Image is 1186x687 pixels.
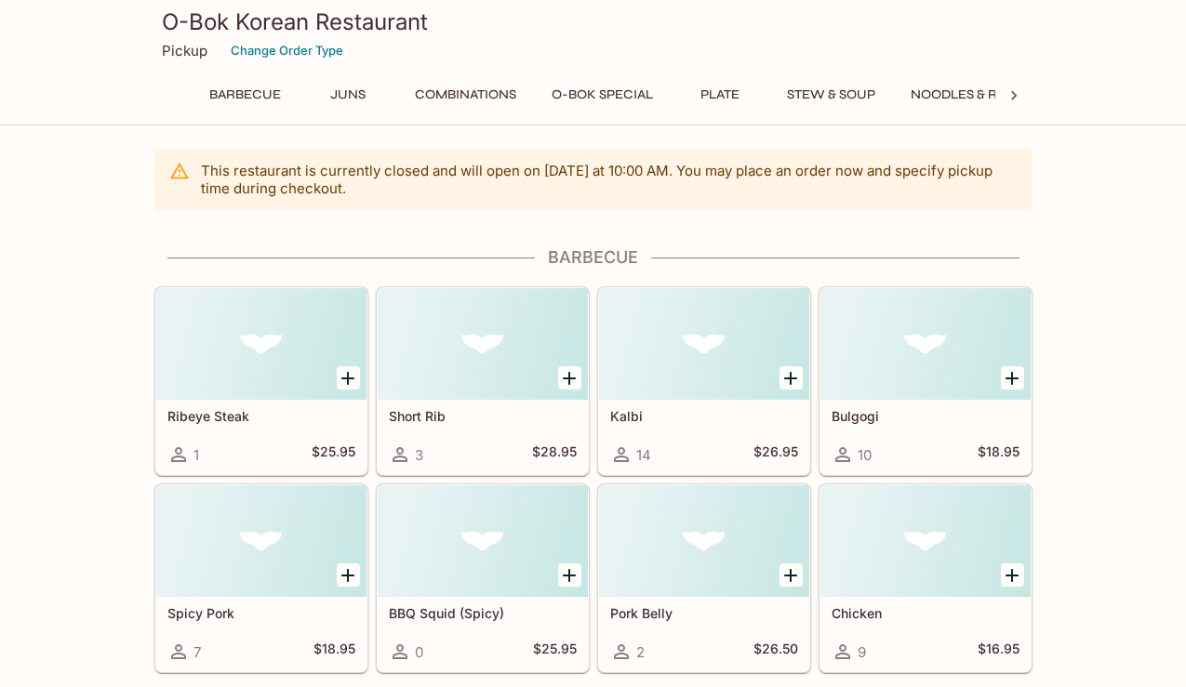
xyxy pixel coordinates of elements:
[978,641,1019,663] h5: $16.95
[306,82,390,108] button: Juns
[820,484,1032,672] a: Chicken9$16.95
[598,287,810,475] a: Kalbi14$26.95
[832,408,1019,424] h5: Bulgogi
[610,408,798,424] h5: Kalbi
[337,563,360,587] button: Add Spicy Pork
[558,563,581,587] button: Add BBQ Squid (Spicy)
[978,443,1019,466] h5: $18.95
[780,563,803,587] button: Add Pork Belly
[337,366,360,390] button: Add Ribeye Steak
[558,366,581,390] button: Add Short Rib
[389,408,577,424] h5: Short Rib
[389,605,577,621] h5: BBQ Squid (Spicy)
[378,288,588,400] div: Short Rib
[201,162,1018,197] p: This restaurant is currently closed and will open on [DATE] at 10:00 AM . You may place an order ...
[193,643,201,661] span: 7
[313,641,355,663] h5: $18.95
[415,446,423,464] span: 3
[222,36,352,65] button: Change Order Type
[415,643,423,661] span: 0
[832,605,1019,621] h5: Chicken
[599,288,809,400] div: Kalbi
[753,641,798,663] h5: $26.50
[167,605,355,621] h5: Spicy Pork
[820,485,1031,597] div: Chicken
[377,287,589,475] a: Short Rib3$28.95
[156,288,366,400] div: Ribeye Steak
[377,484,589,672] a: BBQ Squid (Spicy)0$25.95
[777,82,886,108] button: Stew & Soup
[636,643,645,661] span: 2
[156,485,366,597] div: Spicy Pork
[532,443,577,466] h5: $28.95
[533,641,577,663] h5: $25.95
[162,7,1025,36] h3: O-Bok Korean Restaurant
[820,288,1031,400] div: Bulgogi
[312,443,355,466] h5: $25.95
[678,82,762,108] button: Plate
[154,247,1033,268] h4: Barbecue
[820,287,1032,475] a: Bulgogi10$18.95
[610,605,798,621] h5: Pork Belly
[199,82,291,108] button: Barbecue
[162,42,207,59] p: Pickup
[541,82,663,108] button: O-BOK Special
[193,446,199,464] span: 1
[155,484,367,672] a: Spicy Pork7$18.95
[599,485,809,597] div: Pork Belly
[636,446,651,464] span: 14
[780,366,803,390] button: Add Kalbi
[753,443,798,466] h5: $26.95
[378,485,588,597] div: BBQ Squid (Spicy)
[405,82,526,108] button: Combinations
[1001,563,1024,587] button: Add Chicken
[155,287,367,475] a: Ribeye Steak1$25.95
[1001,366,1024,390] button: Add Bulgogi
[167,408,355,424] h5: Ribeye Steak
[858,446,872,464] span: 10
[598,484,810,672] a: Pork Belly2$26.50
[858,643,866,661] span: 9
[900,82,1030,108] button: Noodles & Rice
